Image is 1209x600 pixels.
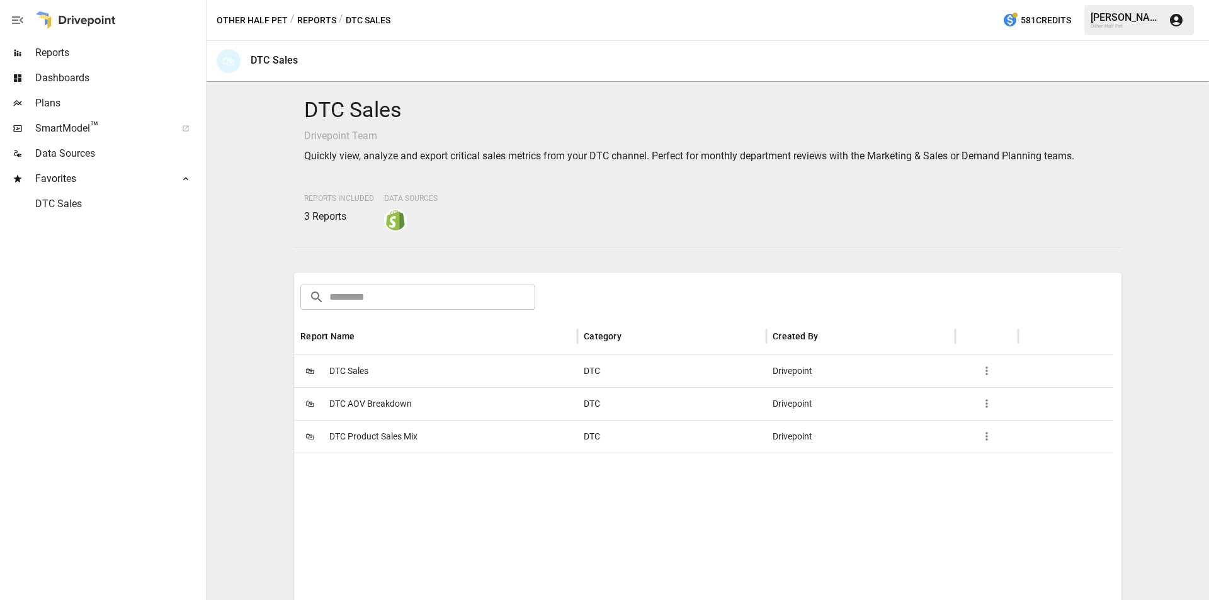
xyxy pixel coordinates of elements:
div: Drivepoint [766,387,955,420]
div: Drivepoint [766,420,955,453]
span: Data Sources [35,146,203,161]
div: / [339,13,343,28]
span: DTC Sales [35,196,203,212]
span: DTC Sales [329,355,368,387]
button: Sort [356,327,373,345]
div: Category [584,331,621,341]
div: / [290,13,295,28]
span: DTC Product Sales Mix [329,421,417,453]
span: 581 Credits [1021,13,1071,28]
span: Plans [35,96,203,111]
button: Sort [819,327,837,345]
button: Sort [623,327,640,345]
span: 🛍 [300,427,319,446]
h4: DTC Sales [304,97,1111,123]
span: Dashboards [35,71,203,86]
span: Favorites [35,171,168,186]
span: DTC AOV Breakdown [329,388,412,420]
p: Drivepoint Team [304,128,1111,144]
span: Reports Included [304,194,374,203]
span: 🛍 [300,361,319,380]
img: shopify [385,210,406,230]
span: 🛍 [300,394,319,413]
span: SmartModel [35,121,168,136]
span: Data Sources [384,194,438,203]
p: Quickly view, analyze and export critical sales metrics from your DTC channel. Perfect for monthl... [304,149,1111,164]
button: 581Credits [997,9,1076,32]
div: [PERSON_NAME] [1091,11,1161,23]
button: Reports [297,13,336,28]
button: Other Half Pet [217,13,288,28]
div: DTC [577,354,766,387]
div: DTC Sales [251,54,298,66]
p: 3 Reports [304,209,374,224]
div: Drivepoint [766,354,955,387]
div: 🛍 [217,49,241,73]
div: DTC [577,387,766,420]
div: Report Name [300,331,355,341]
div: Other Half Pet [1091,23,1161,29]
span: Reports [35,45,203,60]
div: DTC [577,420,766,453]
div: Created By [773,331,818,341]
span: ™ [90,119,99,135]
